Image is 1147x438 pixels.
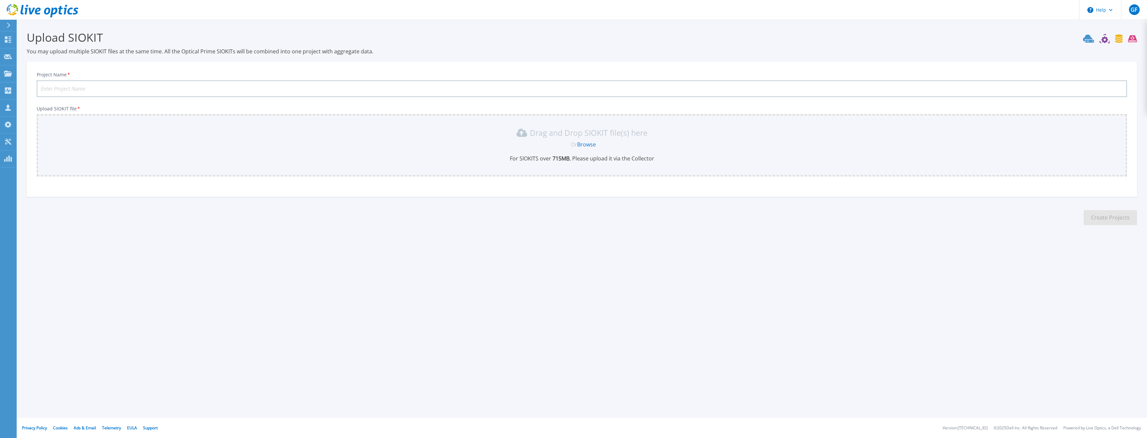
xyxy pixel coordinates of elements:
span: GF [1131,7,1137,12]
p: For SIOKITS over , Please upload it via the Collector [41,155,1123,162]
span: Or [571,141,577,148]
p: Drag and Drop SIOKIT file(s) here [530,129,648,136]
a: Browse [577,141,596,148]
div: Drag and Drop SIOKIT file(s) here OrBrowseFor SIOKITS over 715MB, Please upload it via the Collector [41,127,1123,162]
label: Project Name [37,72,71,77]
a: Ads & Email [74,425,96,431]
a: Cookies [53,425,68,431]
button: Create Projects [1084,210,1137,225]
a: Support [143,425,158,431]
li: Version: [TECHNICAL_ID] [943,426,988,430]
a: Privacy Policy [22,425,47,431]
h3: Upload SIOKIT [27,30,1137,45]
a: Telemetry [102,425,121,431]
li: Powered by Live Optics, a Dell Technology [1063,426,1141,430]
input: Enter Project Name [37,80,1127,97]
b: 715 MB [551,155,569,162]
p: Upload SIOKIT file [37,106,1127,111]
li: © 2025 Dell Inc. All Rights Reserved [994,426,1057,430]
p: You may upload multiple SIOKIT files at the same time. All the Optical Prime SIOKITs will be comb... [27,48,1137,55]
a: EULA [127,425,137,431]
